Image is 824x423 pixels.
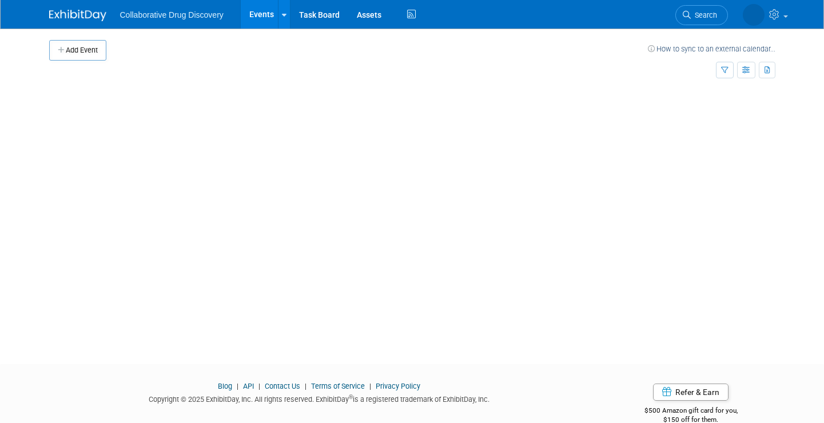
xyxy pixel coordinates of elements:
[302,382,309,390] span: |
[653,384,729,401] a: Refer & Earn
[120,10,224,19] span: Collaborative Drug Discovery
[675,5,728,25] a: Search
[49,392,590,405] div: Copyright © 2025 ExhibitDay, Inc. All rights reserved. ExhibitDay is a registered trademark of Ex...
[648,45,775,53] a: How to sync to an external calendar...
[265,382,300,390] a: Contact Us
[367,382,374,390] span: |
[256,382,263,390] span: |
[218,382,232,390] a: Blog
[743,4,765,26] img: Lauren Kossy
[49,10,106,21] img: ExhibitDay
[691,11,717,19] span: Search
[376,382,420,390] a: Privacy Policy
[49,40,106,61] button: Add Event
[243,382,254,390] a: API
[349,394,353,400] sup: ®
[311,382,365,390] a: Terms of Service
[234,382,241,390] span: |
